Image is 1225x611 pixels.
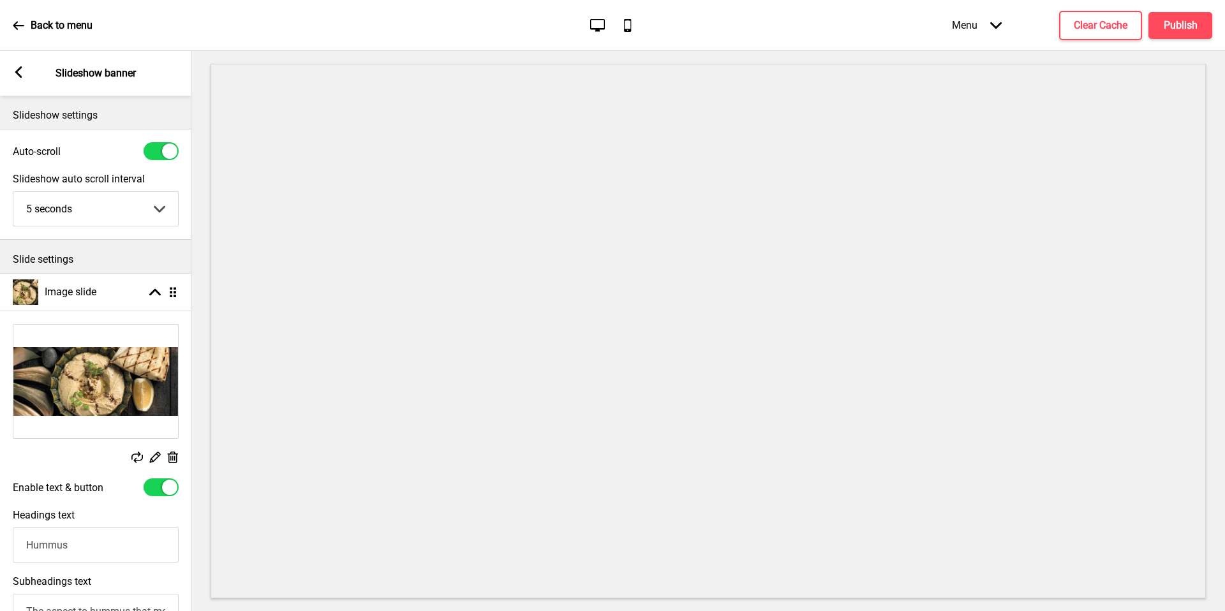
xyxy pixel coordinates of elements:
[13,145,61,158] label: Auto-scroll
[56,66,136,80] p: Slideshow banner
[1074,18,1127,33] h4: Clear Cache
[13,325,178,438] img: Image
[31,18,93,33] p: Back to menu
[13,108,179,122] p: Slideshow settings
[939,6,1014,44] div: Menu
[1148,12,1212,39] button: Publish
[13,509,75,521] label: Headings text
[13,253,179,267] p: Slide settings
[13,173,179,185] label: Slideshow auto scroll interval
[45,285,96,299] h4: Image slide
[13,8,93,43] a: Back to menu
[13,482,103,494] label: Enable text & button
[1164,18,1198,33] h4: Publish
[1059,11,1142,40] button: Clear Cache
[13,575,91,587] label: Subheadings text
